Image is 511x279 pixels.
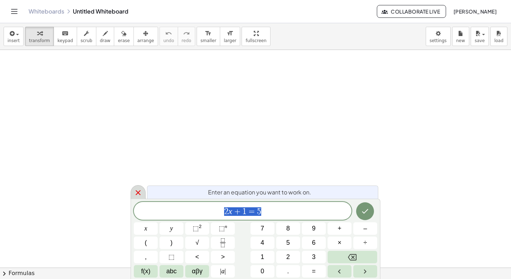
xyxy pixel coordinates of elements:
[201,38,216,43] span: smaller
[100,38,111,43] span: draw
[227,29,233,38] i: format_size
[251,237,274,249] button: 4
[114,27,133,46] button: erase
[196,238,199,248] span: √
[490,27,507,46] button: load
[220,267,226,276] span: a
[195,252,199,262] span: <
[178,27,195,46] button: redoredo
[134,222,158,235] button: x
[183,29,190,38] i: redo
[168,252,174,262] span: ⬚
[185,222,209,235] button: Squared
[242,207,247,216] span: 1
[163,38,174,43] span: undo
[211,265,235,278] button: Absolute value
[452,27,469,46] button: new
[276,237,300,249] button: 5
[224,207,228,216] span: 2
[81,38,92,43] span: scrub
[312,252,315,262] span: 3
[430,38,447,43] span: settings
[276,251,300,263] button: 2
[260,238,264,248] span: 4
[260,224,264,233] span: 7
[475,38,485,43] span: save
[312,267,316,276] span: =
[224,268,226,275] span: |
[242,27,270,46] button: fullscreen
[383,8,440,15] span: Collaborate Live
[160,222,183,235] button: y
[170,224,173,233] span: y
[96,27,115,46] button: draw
[192,267,203,276] span: αβγ
[286,252,290,262] span: 2
[286,238,290,248] span: 5
[160,265,183,278] button: Alphabet
[328,251,377,263] button: Backspace
[260,267,264,276] span: 0
[25,27,54,46] button: transform
[232,207,243,216] span: +
[54,27,77,46] button: keyboardkeypad
[353,222,377,235] button: Minus
[276,265,300,278] button: .
[287,267,289,276] span: .
[185,251,209,263] button: Less than
[220,268,222,275] span: |
[225,224,227,229] sup: n
[302,222,326,235] button: 9
[377,5,446,18] button: Collaborate Live
[29,8,64,15] a: Whiteboards
[160,237,183,249] button: )
[211,237,235,249] button: Fraction
[118,38,130,43] span: erase
[494,38,504,43] span: load
[353,265,377,278] button: Right arrow
[77,27,96,46] button: scrub
[141,267,151,276] span: f(x)
[182,38,191,43] span: redo
[205,29,212,38] i: format_size
[312,238,315,248] span: 6
[456,38,465,43] span: new
[29,38,50,43] span: transform
[9,6,20,17] button: Toggle navigation
[247,207,257,216] span: =
[328,222,351,235] button: Plus
[134,265,158,278] button: Functions
[137,38,154,43] span: arrange
[165,29,172,38] i: undo
[228,207,232,216] var: x
[62,29,69,38] i: keyboard
[160,27,178,46] button: undoundo
[338,238,341,248] span: ×
[134,237,158,249] button: (
[219,225,225,232] span: ⬚
[251,265,274,278] button: 0
[145,238,147,248] span: (
[199,224,202,229] sup: 2
[302,237,326,249] button: 6
[224,38,236,43] span: larger
[7,38,20,43] span: insert
[353,237,377,249] button: Divide
[328,237,351,249] button: Times
[447,5,502,18] button: [PERSON_NAME]
[185,237,209,249] button: Square root
[286,224,290,233] span: 8
[312,224,315,233] span: 9
[185,265,209,278] button: Greek alphabet
[171,238,173,248] span: )
[208,188,311,197] span: Enter an equation you want to work on.
[4,27,24,46] button: insert
[338,224,341,233] span: +
[211,222,235,235] button: Superscript
[57,38,73,43] span: keypad
[145,224,147,233] span: x
[471,27,489,46] button: save
[302,265,326,278] button: Equals
[133,27,158,46] button: arrange
[166,267,177,276] span: abc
